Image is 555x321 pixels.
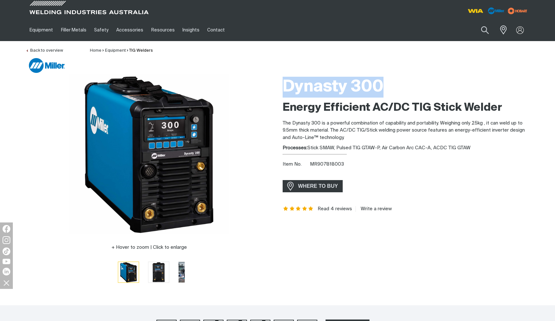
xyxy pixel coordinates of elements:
[147,19,179,41] a: Resources
[356,206,392,212] a: Write a review
[3,225,10,233] img: Facebook
[178,262,199,283] button: Go to slide 3
[294,181,342,191] span: WHERE TO BUY
[3,259,10,264] img: YouTube
[118,262,139,282] img: Dynasty 300
[506,6,529,16] img: miller
[318,206,352,212] a: Read 4 reviews
[112,19,147,41] a: Accessories
[90,48,101,53] a: Home
[283,161,309,168] span: Item No.
[3,268,10,275] img: LinkedIn
[3,247,10,255] img: TikTok
[283,207,314,211] span: Rating: 5
[310,162,344,167] span: MR907818003
[90,19,112,41] a: Safety
[29,58,65,73] img: Miller
[466,22,496,38] input: Product name or item number...
[26,19,403,41] nav: Main
[129,48,153,53] a: TIG Welders
[3,236,10,244] img: Instagram
[283,180,343,192] a: WHERE TO BUY
[283,120,529,142] p: The Dynasty 300 is a powerful combination of capability and portability. Weighing only 25kg , it ...
[203,19,229,41] a: Contact
[283,144,529,152] div: Stick SMAW, Pulsed TIG GTAW-P, Air Carbon Arc CAC-A, ACDC TIG GTAW
[283,77,529,98] h1: Dynasty 300
[148,262,169,282] img: Dynasty 300
[179,262,199,282] img: Dynasty 300
[90,48,153,54] nav: Breadcrumb
[105,48,126,53] a: Equipment
[26,19,57,41] a: Equipment
[283,101,529,115] h2: Energy Efficient AC/DC TIG Stick Welder
[57,19,90,41] a: Filler Metals
[1,277,12,288] img: hide socials
[118,262,139,283] button: Go to slide 1
[148,262,169,283] button: Go to slide 2
[474,22,496,38] button: Search products
[283,145,307,150] strong: Processes:
[69,74,229,234] img: Dynasty 300
[108,244,191,251] button: Hover to zoom | Click to enlarge
[26,48,63,53] a: Back to overview of TIG Welders
[179,19,203,41] a: Insights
